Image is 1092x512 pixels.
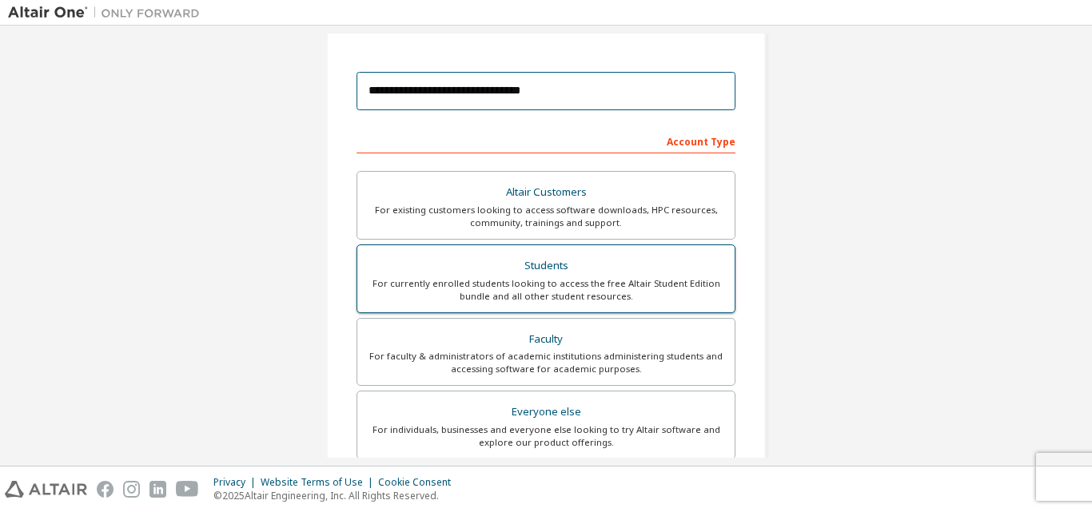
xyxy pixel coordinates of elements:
div: Website Terms of Use [261,476,378,489]
img: instagram.svg [123,481,140,498]
div: For currently enrolled students looking to access the free Altair Student Edition bundle and all ... [367,277,725,303]
div: Students [367,255,725,277]
img: facebook.svg [97,481,114,498]
img: altair_logo.svg [5,481,87,498]
div: Altair Customers [367,181,725,204]
div: Account Type [357,128,735,153]
div: Faculty [367,328,725,351]
div: Privacy [213,476,261,489]
img: linkedin.svg [149,481,166,498]
div: Everyone else [367,401,725,423]
img: Altair One [8,5,208,21]
div: For individuals, businesses and everyone else looking to try Altair software and explore our prod... [367,423,725,449]
div: For faculty & administrators of academic institutions administering students and accessing softwa... [367,350,725,375]
div: For existing customers looking to access software downloads, HPC resources, community, trainings ... [367,204,725,229]
div: Cookie Consent [378,476,460,489]
img: youtube.svg [176,481,199,498]
p: © 2025 Altair Engineering, Inc. All Rights Reserved. [213,489,460,502]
